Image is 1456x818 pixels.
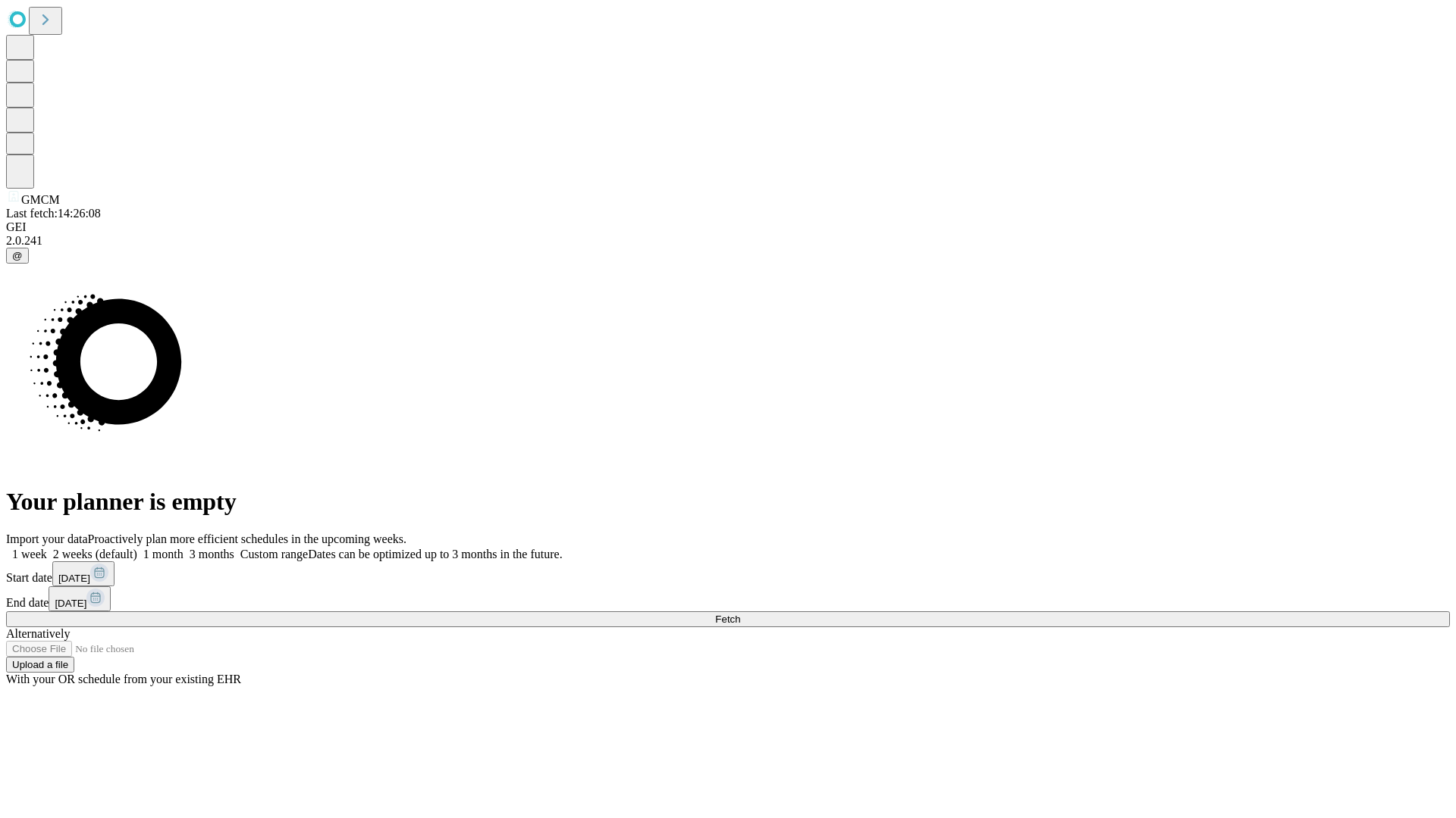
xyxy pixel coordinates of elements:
[12,548,47,560] span: 1 week
[6,532,88,545] span: Import your data
[6,488,1450,516] h1: Your planner is empty
[6,657,74,673] button: Upload a file
[6,234,1450,248] div: 2.0.241
[6,248,29,264] button: @
[52,561,115,586] button: [DATE]
[143,548,184,560] span: 1 month
[12,250,23,261] span: @
[49,586,111,611] button: [DATE]
[58,573,90,584] span: [DATE]
[55,598,86,609] span: [DATE]
[6,207,101,220] span: Last fetch: 14:26:08
[88,532,406,545] span: Proactively plan more efficient schedules in the upcoming weeks.
[6,611,1450,627] button: Fetch
[6,561,1450,586] div: Start date
[53,548,137,560] span: 2 weeks (default)
[6,586,1450,611] div: End date
[6,220,1450,234] div: GEI
[240,548,308,560] span: Custom range
[21,193,60,206] span: GMCM
[6,627,70,640] span: Alternatively
[715,613,740,625] span: Fetch
[6,673,241,685] span: With your OR schedule from your existing EHR
[308,548,562,560] span: Dates can be optimized up to 3 months in the future.
[190,548,234,560] span: 3 months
